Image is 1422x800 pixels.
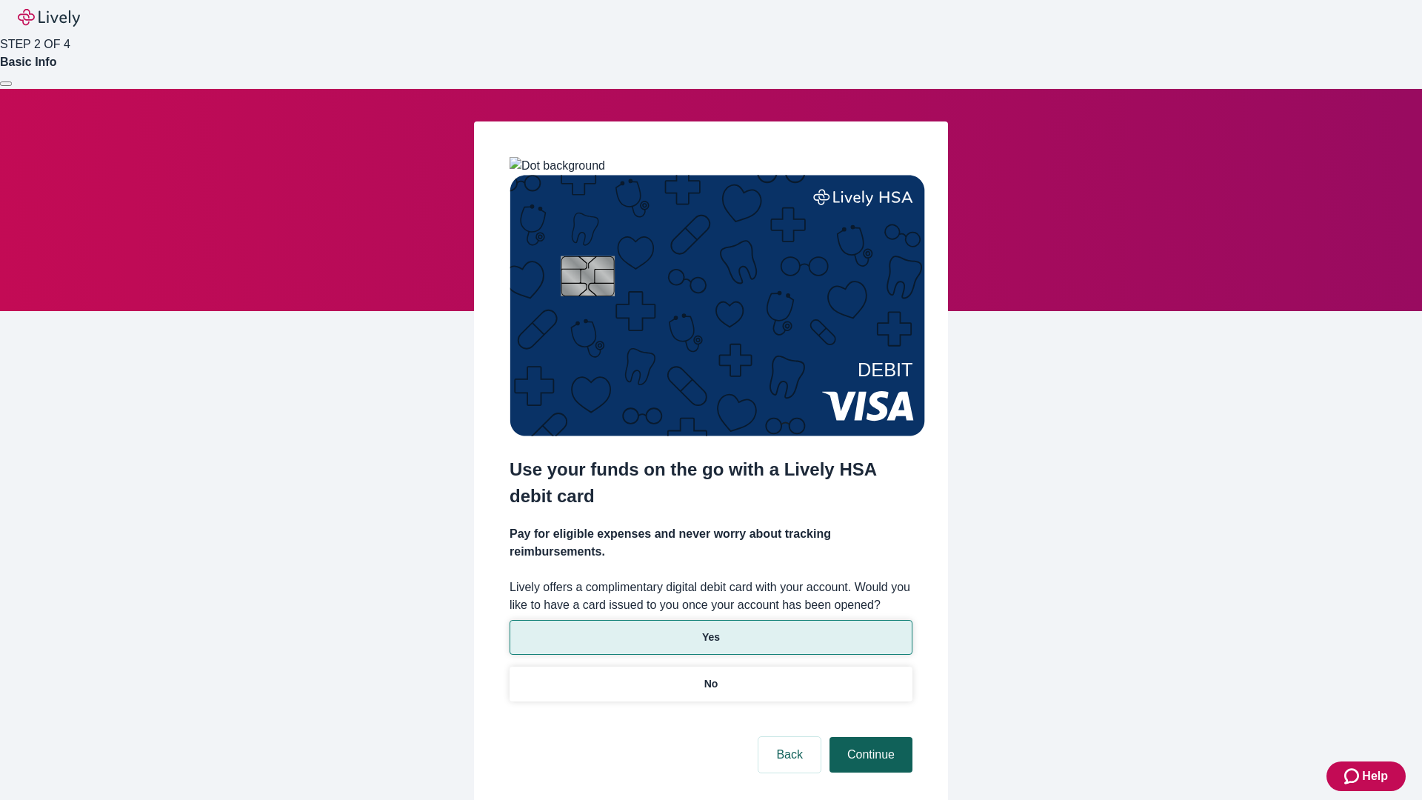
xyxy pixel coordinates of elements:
[758,737,821,773] button: Back
[510,620,912,655] button: Yes
[510,525,912,561] h4: Pay for eligible expenses and never worry about tracking reimbursements.
[510,157,605,175] img: Dot background
[510,456,912,510] h2: Use your funds on the go with a Lively HSA debit card
[510,175,925,436] img: Debit card
[510,667,912,701] button: No
[1362,767,1388,785] span: Help
[704,676,718,692] p: No
[1326,761,1406,791] button: Zendesk support iconHelp
[829,737,912,773] button: Continue
[1344,767,1362,785] svg: Zendesk support icon
[702,630,720,645] p: Yes
[510,579,912,614] label: Lively offers a complimentary digital debit card with your account. Would you like to have a card...
[18,9,80,27] img: Lively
